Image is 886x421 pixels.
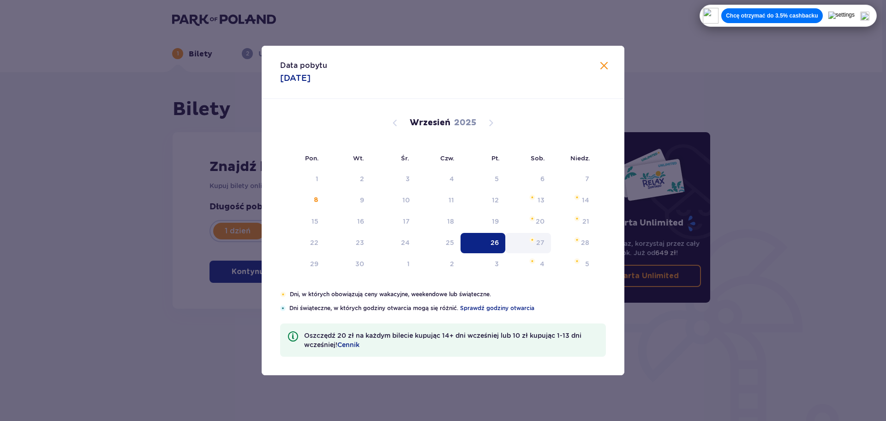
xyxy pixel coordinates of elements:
[305,154,319,162] small: Pon.
[531,154,545,162] small: Sob.
[290,290,606,299] p: Dni, w których obowiązują ceny wakacyjne, weekendowe lub świąteczne.
[540,174,545,183] div: 6
[551,169,596,189] td: Not available. niedziela, 7 września 2025
[407,259,410,268] div: 1
[280,254,325,275] td: poniedziałek, 29 września 2025
[505,254,551,275] td: sobota, 4 października 2025
[505,169,551,189] td: Not available. sobota, 6 września 2025
[461,212,505,232] td: piątek, 19 września 2025
[355,259,364,268] div: 30
[538,195,545,205] div: 13
[416,212,461,232] td: czwartek, 18 września 2025
[310,259,318,268] div: 29
[356,238,364,247] div: 23
[325,233,371,253] td: wtorek, 23 września 2025
[289,304,606,312] p: Dni świąteczne, w których godziny otwarcia mogą się różnić.
[416,254,461,275] td: czwartek, 2 października 2025
[495,174,499,183] div: 5
[449,195,454,205] div: 11
[310,238,318,247] div: 22
[461,254,505,275] td: piątek, 3 października 2025
[360,174,364,183] div: 2
[406,174,410,183] div: 3
[495,259,499,268] div: 3
[353,154,364,162] small: Wt.
[461,233,505,253] td: Selected. piątek, 26 września 2025
[325,190,371,211] td: wtorek, 9 września 2025
[403,217,410,226] div: 17
[325,254,371,275] td: wtorek, 30 września 2025
[416,233,461,253] td: czwartek, 25 września 2025
[461,169,505,189] td: Not available. piątek, 5 września 2025
[371,169,416,189] td: Not available. środa, 3 września 2025
[371,190,416,211] td: środa, 10 września 2025
[505,212,551,232] td: sobota, 20 września 2025
[371,212,416,232] td: środa, 17 września 2025
[461,190,505,211] td: piątek, 12 września 2025
[460,304,534,312] a: Sprawdź godziny otwarcia
[280,190,325,211] td: poniedziałek, 8 września 2025
[536,238,545,247] div: 27
[449,174,454,183] div: 4
[371,233,416,253] td: środa, 24 września 2025
[316,174,318,183] div: 1
[447,217,454,226] div: 18
[280,212,325,232] td: poniedziałek, 15 września 2025
[551,254,596,275] td: niedziela, 5 października 2025
[416,169,461,189] td: Not available. czwartek, 4 września 2025
[440,154,455,162] small: Czw.
[540,259,545,268] div: 4
[570,154,590,162] small: Niedz.
[536,217,545,226] div: 20
[505,233,551,253] td: sobota, 27 września 2025
[492,195,499,205] div: 12
[401,238,410,247] div: 24
[325,212,371,232] td: wtorek, 16 września 2025
[311,217,318,226] div: 15
[314,195,318,205] div: 8
[280,233,325,253] td: poniedziałek, 22 września 2025
[551,212,596,232] td: niedziela, 21 września 2025
[450,259,454,268] div: 2
[551,233,596,253] td: niedziela, 28 września 2025
[505,190,551,211] td: sobota, 13 września 2025
[371,254,416,275] td: środa, 1 października 2025
[446,238,454,247] div: 25
[402,195,410,205] div: 10
[492,217,499,226] div: 19
[262,99,624,290] div: Calendar
[416,190,461,211] td: czwartek, 11 września 2025
[401,154,409,162] small: Śr.
[325,169,371,189] td: Not available. wtorek, 2 września 2025
[551,190,596,211] td: niedziela, 14 września 2025
[280,169,325,189] td: Not available. poniedziałek, 1 września 2025
[491,238,499,247] div: 26
[360,195,364,205] div: 9
[491,154,500,162] small: Pt.
[357,217,364,226] div: 16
